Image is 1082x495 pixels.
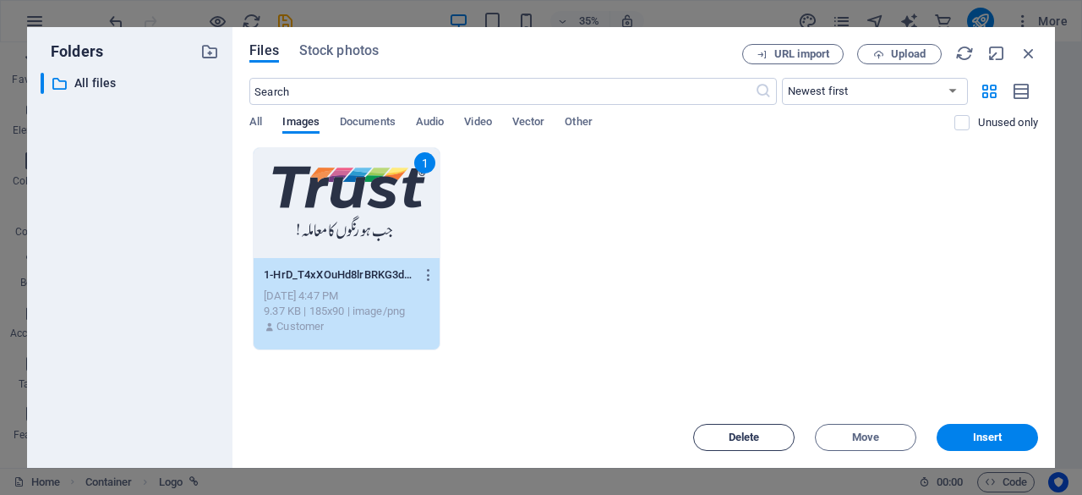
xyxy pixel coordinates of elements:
[414,152,435,173] div: 1
[264,289,429,304] div: [DATE] 4:47 PM
[512,112,545,135] span: Vector
[1019,44,1038,63] i: Close
[249,112,262,135] span: All
[74,74,188,93] p: All files
[937,424,1038,451] button: Insert
[852,432,879,443] span: Move
[282,112,320,135] span: Images
[815,424,916,451] button: Move
[565,112,592,135] span: Other
[200,42,219,61] i: Create new folder
[264,304,429,319] div: 9.37 KB | 185x90 | image/png
[742,44,844,64] button: URL import
[693,424,795,451] button: Delete
[891,49,926,59] span: Upload
[416,112,444,135] span: Audio
[355,179,360,195] i: 
[729,432,760,443] span: Delete
[264,267,414,283] p: 1-HrD_T4xXOuHd8lrBRKG3dA.png
[41,41,103,63] p: Folders
[857,44,942,64] button: Upload
[41,73,44,94] div: ​
[978,115,1038,130] p: Displays only files that are not in use on the website. Files added during this session can still...
[955,44,974,63] i: Reload
[299,41,379,61] span: Stock photos
[987,44,1006,63] i: Minimize
[249,41,279,61] span: Files
[276,319,324,334] p: Customer
[464,112,491,135] span: Video
[973,432,1003,443] span: Insert
[249,78,754,105] input: Search
[340,112,396,135] span: Documents
[774,49,829,59] span: URL import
